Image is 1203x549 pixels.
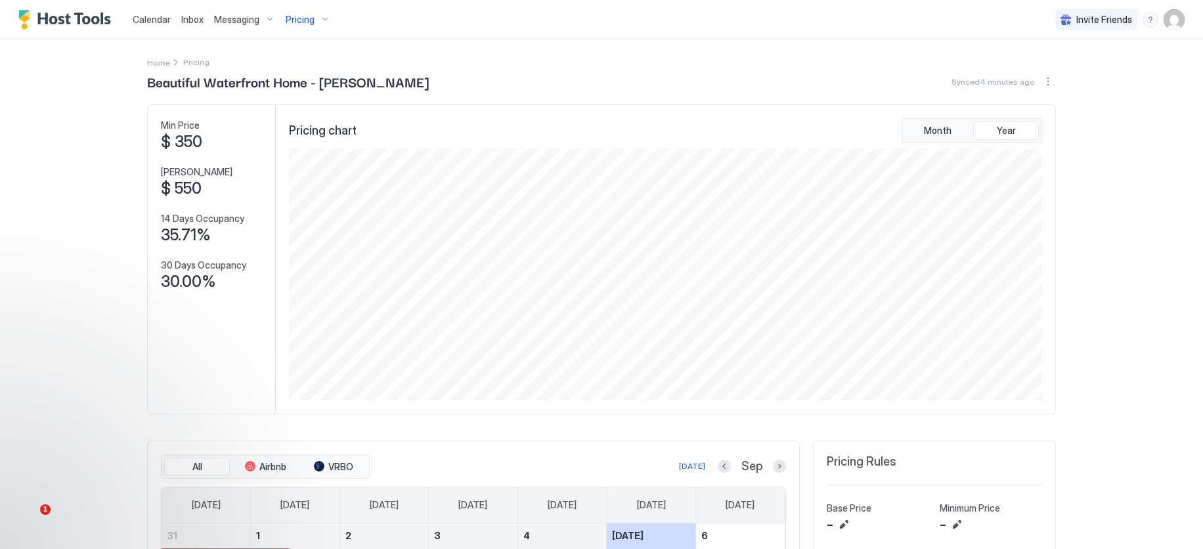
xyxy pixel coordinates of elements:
span: 2 [345,530,351,541]
span: - [940,515,946,535]
a: August 31, 2025 [162,523,250,548]
div: Breadcrumb [147,55,170,69]
span: Calendar [133,14,171,25]
a: Calendar [133,12,171,26]
span: Inbox [181,14,204,25]
span: Airbnb [259,461,286,473]
span: 30 Days Occupancy [161,259,246,271]
span: [DATE] [458,499,487,511]
span: 1 [256,530,260,541]
span: 4 [523,530,530,541]
a: September 2, 2025 [340,523,429,548]
button: Year [973,121,1039,140]
a: Host Tools Logo [18,10,117,30]
span: 30.00% [161,272,216,292]
span: [DATE] [548,499,577,511]
span: [DATE] [726,499,755,511]
a: September 6, 2025 [696,523,785,548]
span: Sep [741,459,762,474]
a: Inbox [181,12,204,26]
span: Home [147,58,170,68]
button: Edit [949,517,965,533]
span: 1 [40,504,51,515]
span: 31 [167,530,177,541]
span: Month [924,125,951,137]
button: Month [905,121,971,140]
span: - [827,515,833,535]
button: Previous month [718,460,731,473]
iframe: Intercom notifications message [10,422,273,514]
a: September 4, 2025 [518,523,607,548]
span: Invite Friends [1076,14,1132,26]
span: Pricing chart [289,123,357,139]
button: More options [1040,74,1056,89]
span: Year [997,125,1016,137]
span: 6 [701,530,708,541]
button: VRBO [301,458,366,476]
span: [PERSON_NAME] [161,166,232,178]
span: Messaging [214,14,259,26]
span: 14 Days Occupancy [161,213,244,225]
a: Wednesday [445,487,500,523]
a: September 1, 2025 [251,523,339,548]
span: VRBO [328,461,353,473]
span: Pricing [286,14,315,26]
span: Base Price [827,502,871,514]
span: Breadcrumb [183,57,209,67]
span: $ 350 [161,132,202,152]
span: 3 [434,530,441,541]
span: [DATE] [280,499,309,511]
span: Min Price [161,120,200,131]
a: September 5, 2025 [607,523,695,548]
a: Tuesday [357,487,412,523]
span: Pricing Rules [827,454,896,470]
div: tab-group [902,118,1042,143]
span: $ 550 [161,179,202,198]
div: User profile [1164,9,1185,30]
button: Next month [773,460,786,473]
button: Edit [836,517,852,533]
a: September 3, 2025 [429,523,517,548]
span: 35.71% [161,225,211,245]
span: [DATE] [612,530,644,541]
span: [DATE] [370,499,399,511]
a: Saturday [712,487,768,523]
span: [DATE] [637,499,666,511]
a: Home [147,55,170,69]
button: [DATE] [677,458,707,474]
a: Monday [267,487,322,523]
span: Synced 4 minutes ago [951,77,1035,87]
iframe: Intercom live chat [13,504,45,536]
div: [DATE] [679,460,705,472]
a: Thursday [535,487,590,523]
span: Beautiful Waterfront Home - [PERSON_NAME] [147,72,429,91]
div: menu [1040,74,1056,89]
span: Minimum Price [940,502,1000,514]
div: menu [1143,12,1158,28]
a: Friday [624,487,679,523]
